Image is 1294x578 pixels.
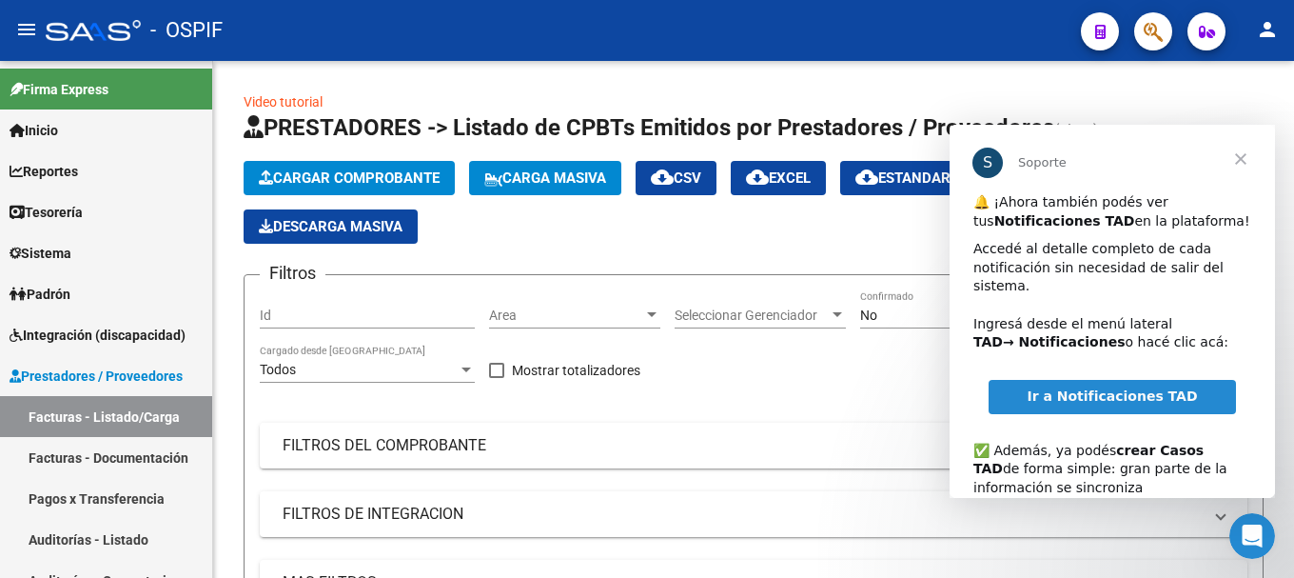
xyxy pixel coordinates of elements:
mat-icon: cloud_download [746,166,769,189]
mat-expansion-panel-header: FILTROS DEL COMPROBANTE [260,423,1247,468]
span: Tesorería [10,202,83,223]
button: CSV [636,161,716,195]
span: Carga Masiva [484,169,606,187]
button: EXCEL [731,161,826,195]
button: Cargar Comprobante [244,161,455,195]
span: Inicio [10,120,58,141]
span: Seleccionar Gerenciador [675,308,829,324]
button: Descarga Masiva [244,209,418,244]
mat-panel-title: FILTROS DE INTEGRACION [283,504,1202,525]
iframe: Intercom live chat mensaje [950,125,1275,498]
span: CSV [651,169,701,187]
iframe: Intercom live chat [1229,513,1275,559]
mat-expansion-panel-header: FILTROS DE INTEGRACION [260,491,1247,537]
span: Padrón [10,284,70,305]
mat-icon: person [1256,18,1279,41]
mat-icon: menu [15,18,38,41]
span: Descarga Masiva [259,218,402,235]
span: Area [489,308,643,324]
span: - OSPIF [150,10,223,51]
span: PRESTADORES -> Listado de CPBTs Emitidos por Prestadores / Proveedores [244,114,1054,141]
button: Estandar [840,161,966,195]
span: No [860,308,877,323]
span: (alt+q) [1054,121,1099,139]
span: Integración (discapacidad) [10,325,186,346]
span: EXCEL [746,169,811,187]
a: Video tutorial [244,94,323,110]
span: Todos [260,362,296,377]
mat-icon: cloud_download [651,166,674,189]
button: Carga Masiva [469,161,621,195]
span: Estandar [855,169,951,187]
mat-icon: cloud_download [855,166,878,189]
mat-panel-title: FILTROS DEL COMPROBANTE [283,435,1202,456]
h3: Filtros [260,260,325,287]
app-download-masive: Descarga masiva de comprobantes (adjuntos) [244,209,418,244]
span: Cargar Comprobante [259,169,440,187]
span: Prestadores / Proveedores [10,366,183,387]
span: Sistema [10,243,71,264]
span: Reportes [10,161,78,182]
span: Firma Express [10,79,108,100]
div: ✅ Además, ya podés de forma simple: gran parte de la información se sincroniza automáticamente y ... [24,298,302,429]
span: Mostrar totalizadores [512,359,640,382]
